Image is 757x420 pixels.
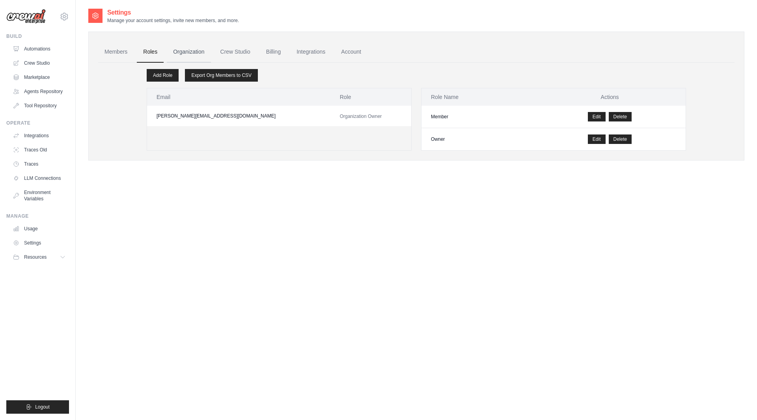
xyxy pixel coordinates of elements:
[214,41,257,63] a: Crew Studio
[6,400,69,414] button: Logout
[9,237,69,249] a: Settings
[9,85,69,98] a: Agents Repository
[421,88,534,106] th: Role Name
[107,8,239,17] h2: Settings
[588,112,606,121] a: Edit
[9,144,69,156] a: Traces Old
[147,69,179,82] a: Add Role
[9,129,69,142] a: Integrations
[6,33,69,39] div: Build
[24,254,47,260] span: Resources
[35,404,50,410] span: Logout
[9,222,69,235] a: Usage
[167,41,211,63] a: Organization
[421,106,534,128] td: Member
[9,43,69,55] a: Automations
[260,41,287,63] a: Billing
[609,134,632,144] button: Delete
[185,69,258,82] a: Export Org Members to CSV
[9,57,69,69] a: Crew Studio
[9,172,69,185] a: LLM Connections
[147,88,330,106] th: Email
[340,114,382,119] span: Organization Owner
[9,251,69,263] button: Resources
[421,128,534,151] td: Owner
[330,88,411,106] th: Role
[98,41,134,63] a: Members
[147,106,330,126] td: [PERSON_NAME][EMAIL_ADDRESS][DOMAIN_NAME]
[137,41,164,63] a: Roles
[6,9,46,24] img: Logo
[9,71,69,84] a: Marketplace
[534,88,686,106] th: Actions
[9,186,69,205] a: Environment Variables
[6,120,69,126] div: Operate
[6,213,69,219] div: Manage
[609,112,632,121] button: Delete
[588,134,606,144] a: Edit
[335,41,367,63] a: Account
[9,158,69,170] a: Traces
[107,17,239,24] p: Manage your account settings, invite new members, and more.
[9,99,69,112] a: Tool Repository
[290,41,332,63] a: Integrations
